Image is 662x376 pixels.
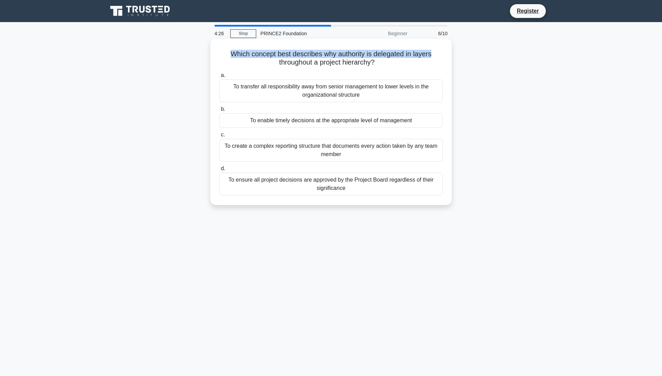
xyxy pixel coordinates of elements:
[221,72,225,78] span: a.
[219,139,443,162] div: To create a complex reporting structure that documents every action taken by any team member
[221,132,225,137] span: c.
[256,27,351,40] div: PRINCE2 Foundation
[351,27,411,40] div: Beginner
[219,173,443,195] div: To ensure all project decisions are approved by the Project Board regardless of their significance
[219,113,443,128] div: To enable timely decisions at the appropriate level of management
[219,50,443,67] h5: Which concept best describes why authority is delegated in layers throughout a project hierarchy?
[221,106,225,112] span: b.
[230,29,256,38] a: Stop
[219,79,443,102] div: To transfer all responsibility away from senior management to lower levels in the organizational ...
[210,27,230,40] div: 4:26
[513,7,543,15] a: Register
[411,27,452,40] div: 6/10
[221,165,225,171] span: d.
